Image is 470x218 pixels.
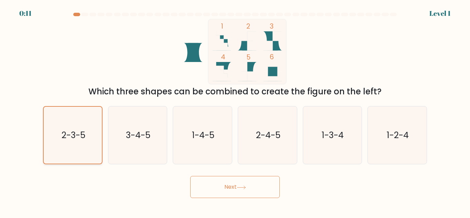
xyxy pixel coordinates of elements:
[192,129,214,141] text: 1-4-5
[47,85,423,98] div: Which three shapes can be combined to create the figure on the left?
[221,22,223,31] tspan: 1
[256,129,280,141] text: 2-4-5
[322,129,344,141] text: 1-3-4
[270,52,274,62] tspan: 6
[190,176,280,198] button: Next
[126,129,150,141] text: 3-4-5
[429,8,451,19] div: Level 1
[246,53,250,62] tspan: 5
[387,129,409,141] text: 1-2-4
[19,8,32,19] div: 0:11
[61,129,85,141] text: 2-3-5
[246,22,250,31] tspan: 2
[221,52,225,62] tspan: 4
[270,22,274,31] tspan: 3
